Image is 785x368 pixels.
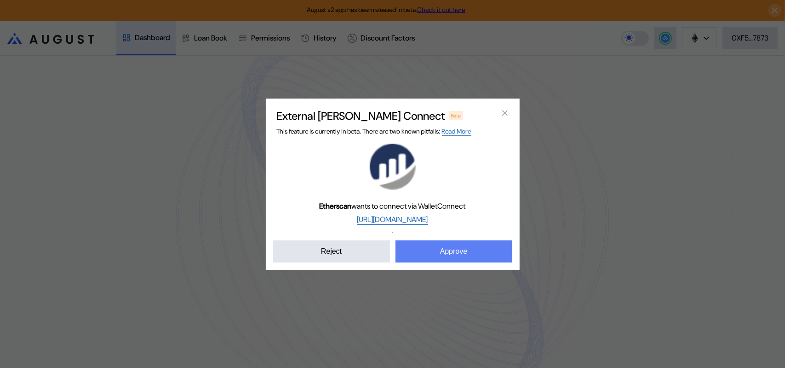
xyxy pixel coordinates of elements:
[395,240,512,263] button: Approve
[320,201,352,211] b: Etherscan
[370,144,416,190] img: Etherscan logo
[498,106,512,121] button: close modal
[320,201,466,211] span: wants to connect via WalletConnect
[442,127,471,136] a: Read More
[277,127,471,135] span: This feature is currently in beta. There are two known pitfalls:
[277,109,445,123] h2: External [PERSON_NAME] Connect
[357,215,428,225] a: [URL][DOMAIN_NAME]
[273,240,390,263] button: Reject
[449,111,464,120] div: Beta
